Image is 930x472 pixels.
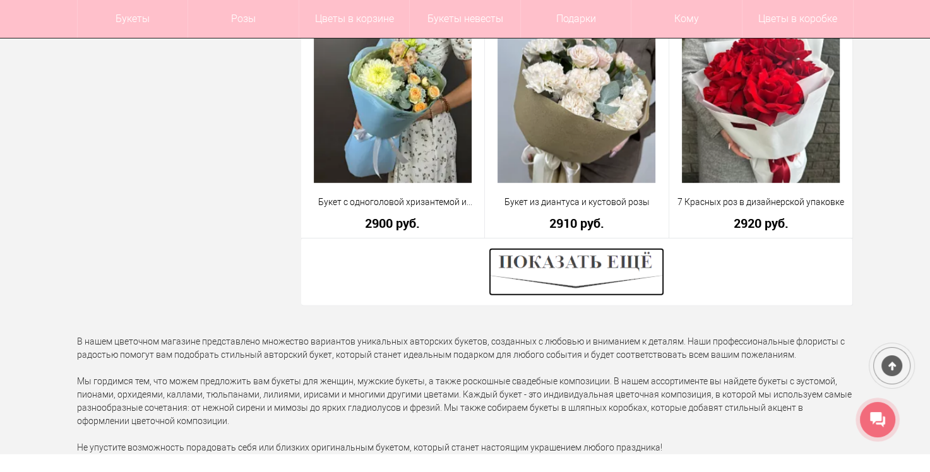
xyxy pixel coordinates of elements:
a: 7 Красных роз в дизайнерской упаковке [677,196,845,209]
div: В нашем цветочном магазине представлено множество вариантов уникальных авторских букетов, созданн... [68,335,863,454]
img: Букет из диантуса и кустовой розы [498,25,655,183]
a: 2910 руб. [493,216,660,230]
a: 2900 руб. [309,216,477,230]
a: Показать ещё [489,266,664,276]
img: Показать ещё [489,248,664,296]
a: Букет из диантуса и кустовой розы [493,196,660,209]
img: 7 Красных роз в дизайнерской упаковке [682,25,840,183]
a: Букет с одноголовой хризантемой и эустомой в голубой упаковке [309,196,477,209]
a: 2920 руб. [677,216,845,230]
img: Букет с одноголовой хризантемой и эустомой в голубой упаковке [314,25,472,183]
